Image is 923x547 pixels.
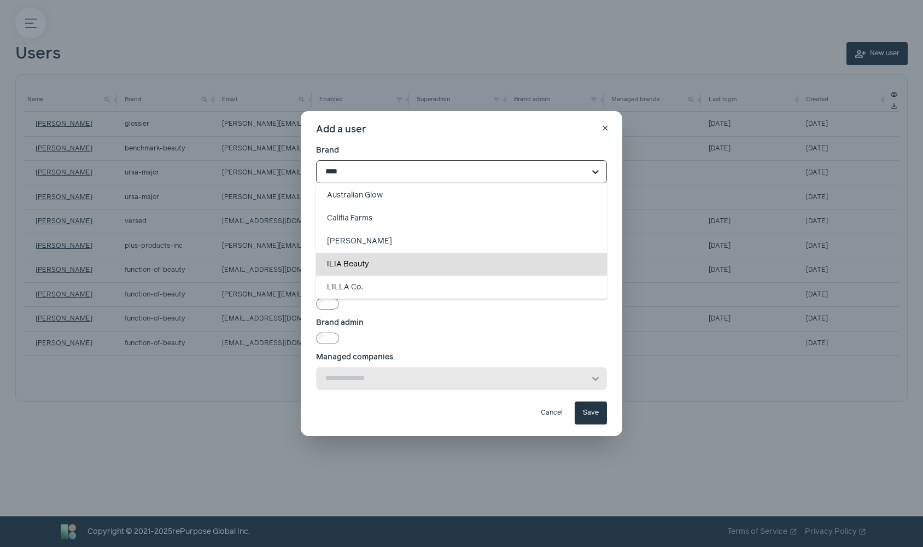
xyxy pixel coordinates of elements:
div: Australian Glow [316,184,607,207]
span: Managed companies [316,352,607,363]
div: [PERSON_NAME] [316,230,607,253]
span: Brand admin [316,317,607,329]
div: LILLA Co. [316,276,607,299]
span: Brand [316,145,607,156]
button: Save [575,401,607,424]
input: Brand [325,161,585,183]
input: Managed companies [325,373,585,384]
div: Califia Farms [316,207,607,230]
input: Enabled [316,298,339,310]
div: ILIA Beauty [316,253,607,276]
button: Cancel [533,401,571,424]
button: close [598,121,613,136]
h3: Add a user [316,123,607,137]
span: close [601,124,610,133]
input: Brand admin [316,333,339,344]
